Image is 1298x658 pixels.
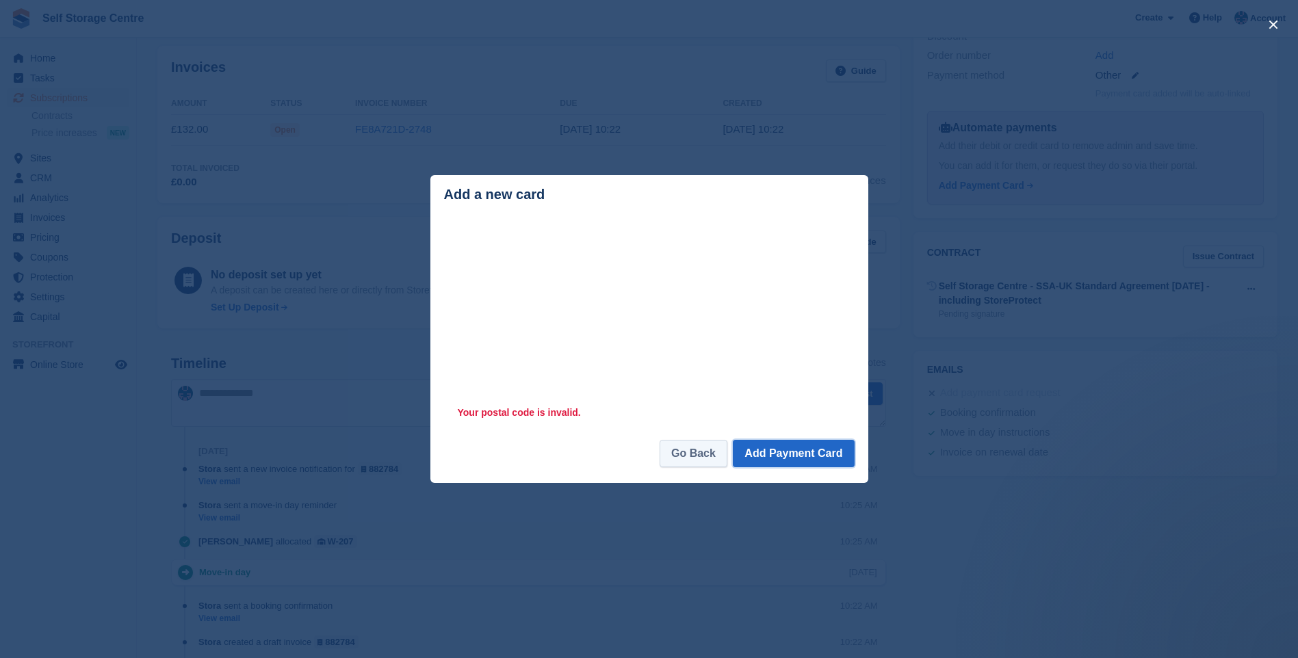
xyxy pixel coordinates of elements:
iframe: Secure payment input frame [441,216,857,401]
button: close [1262,14,1284,36]
button: Add Payment Card [733,440,854,467]
a: Go Back [660,440,727,467]
div: Add a new card [444,187,855,202]
div: Your postal code is invalid. [444,399,855,423]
